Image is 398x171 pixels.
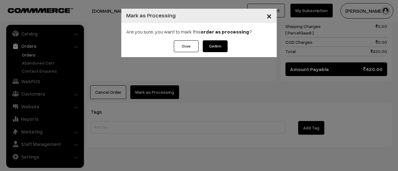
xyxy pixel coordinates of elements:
[174,40,199,52] button: Close
[126,11,176,20] h4: Mark as Processing
[201,29,249,35] strong: order as processing
[203,40,228,52] button: Confirm
[266,10,272,21] span: ×
[261,6,277,25] button: Close
[121,23,277,40] div: Are you sure, you want to mark this ?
